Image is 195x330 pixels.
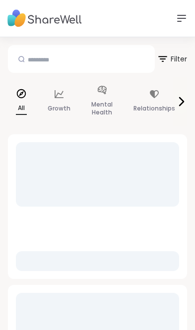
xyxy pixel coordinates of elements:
p: All [16,102,27,115]
span: Filter [157,47,187,71]
img: ShareWell Nav Logo [7,5,82,32]
p: Mental Health [91,99,113,118]
button: Filter [157,45,187,73]
p: Growth [48,103,70,114]
p: Relationships [133,103,175,114]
